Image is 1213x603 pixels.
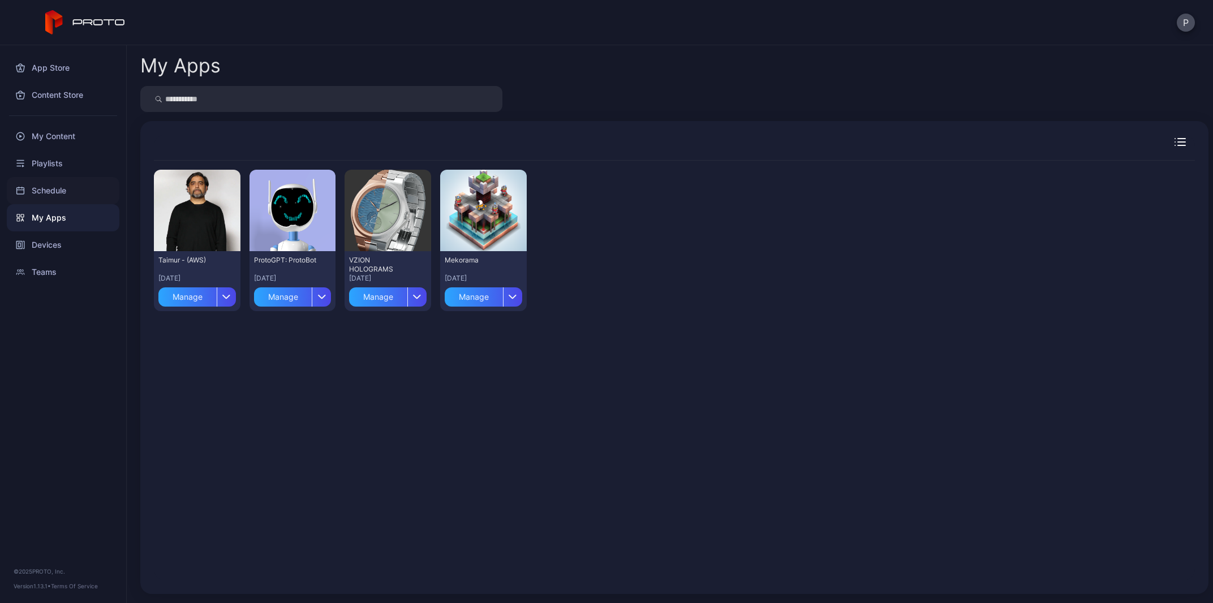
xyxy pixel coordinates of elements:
div: ProtoGPT: ProtoBot [254,256,316,265]
a: App Store [7,54,119,81]
div: Manage [445,287,503,307]
a: Teams [7,259,119,286]
div: Manage [254,287,312,307]
button: Manage [445,283,522,307]
div: [DATE] [445,274,522,283]
div: Manage [158,287,217,307]
button: Manage [349,283,427,307]
div: My Apps [140,56,221,75]
button: Manage [254,283,332,307]
a: Content Store [7,81,119,109]
a: Playlists [7,150,119,177]
div: Mekorama [445,256,507,265]
div: [DATE] [254,274,332,283]
div: [DATE] [349,274,427,283]
span: Version 1.13.1 • [14,583,51,589]
a: Terms Of Service [51,583,98,589]
a: Devices [7,231,119,259]
div: VZION HOLOGRAMS [349,256,411,274]
div: © 2025 PROTO, Inc. [14,567,113,576]
button: Manage [158,283,236,307]
a: Schedule [7,177,119,204]
div: Taimur - (AWS) [158,256,221,265]
div: [DATE] [158,274,236,283]
button: P [1177,14,1195,32]
div: Manage [349,287,407,307]
a: My Apps [7,204,119,231]
a: My Content [7,123,119,150]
